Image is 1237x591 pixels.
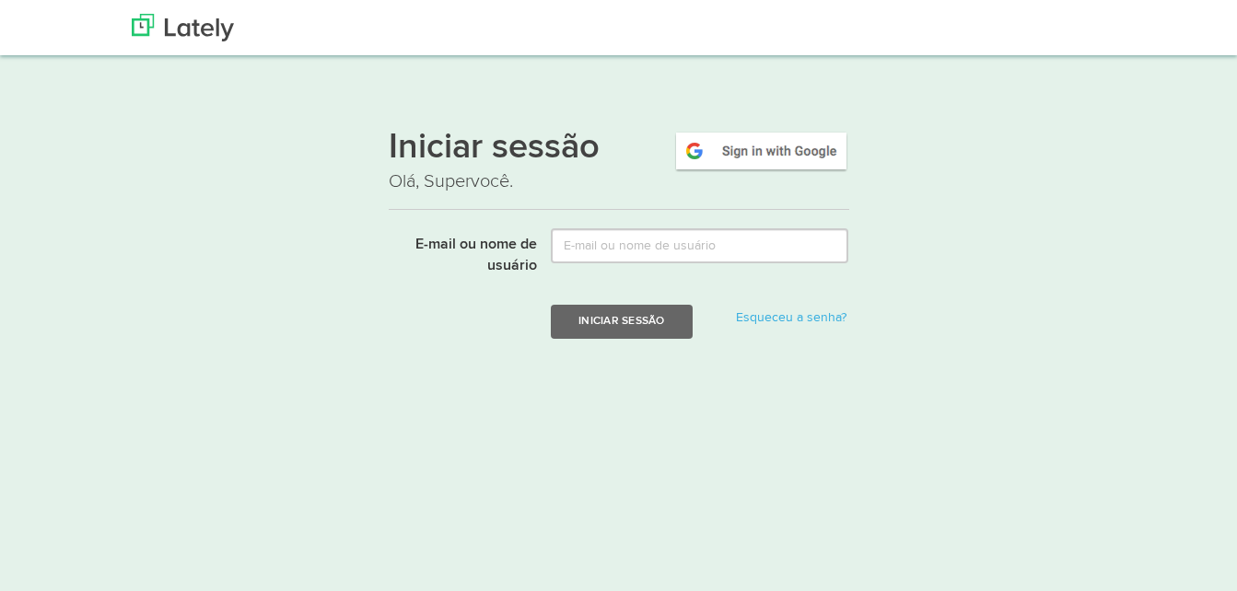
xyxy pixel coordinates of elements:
button: Iniciar sessão [551,305,692,339]
input: E-mail ou nome de usuário [551,228,848,263]
p: Olá, Supervocê. [389,168,849,195]
a: Esqueceu a senha? [736,311,846,324]
label: E-mail ou nome de usuário [375,228,538,277]
img: Ultimamente [132,14,234,41]
font: Iniciar sessão [389,131,600,166]
img: google-signin.png [673,130,849,172]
